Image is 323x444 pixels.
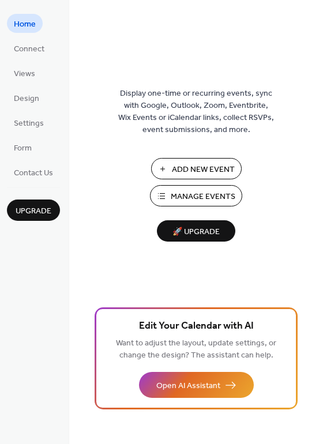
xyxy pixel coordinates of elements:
[171,191,235,203] span: Manage Events
[151,158,242,179] button: Add New Event
[14,43,44,55] span: Connect
[156,380,220,392] span: Open AI Assistant
[116,336,276,363] span: Want to adjust the layout, update settings, or change the design? The assistant can help.
[14,68,35,80] span: Views
[118,88,274,136] span: Display one-time or recurring events, sync with Google, Outlook, Zoom, Eventbrite, Wix Events or ...
[7,14,43,33] a: Home
[14,93,39,105] span: Design
[14,142,32,155] span: Form
[7,63,42,82] a: Views
[139,318,254,334] span: Edit Your Calendar with AI
[7,88,46,107] a: Design
[14,167,53,179] span: Contact Us
[7,200,60,221] button: Upgrade
[150,185,242,206] button: Manage Events
[139,372,254,398] button: Open AI Assistant
[7,39,51,58] a: Connect
[14,118,44,130] span: Settings
[16,205,51,217] span: Upgrade
[7,138,39,157] a: Form
[164,224,228,240] span: 🚀 Upgrade
[7,113,51,132] a: Settings
[14,18,36,31] span: Home
[7,163,60,182] a: Contact Us
[157,220,235,242] button: 🚀 Upgrade
[172,164,235,176] span: Add New Event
